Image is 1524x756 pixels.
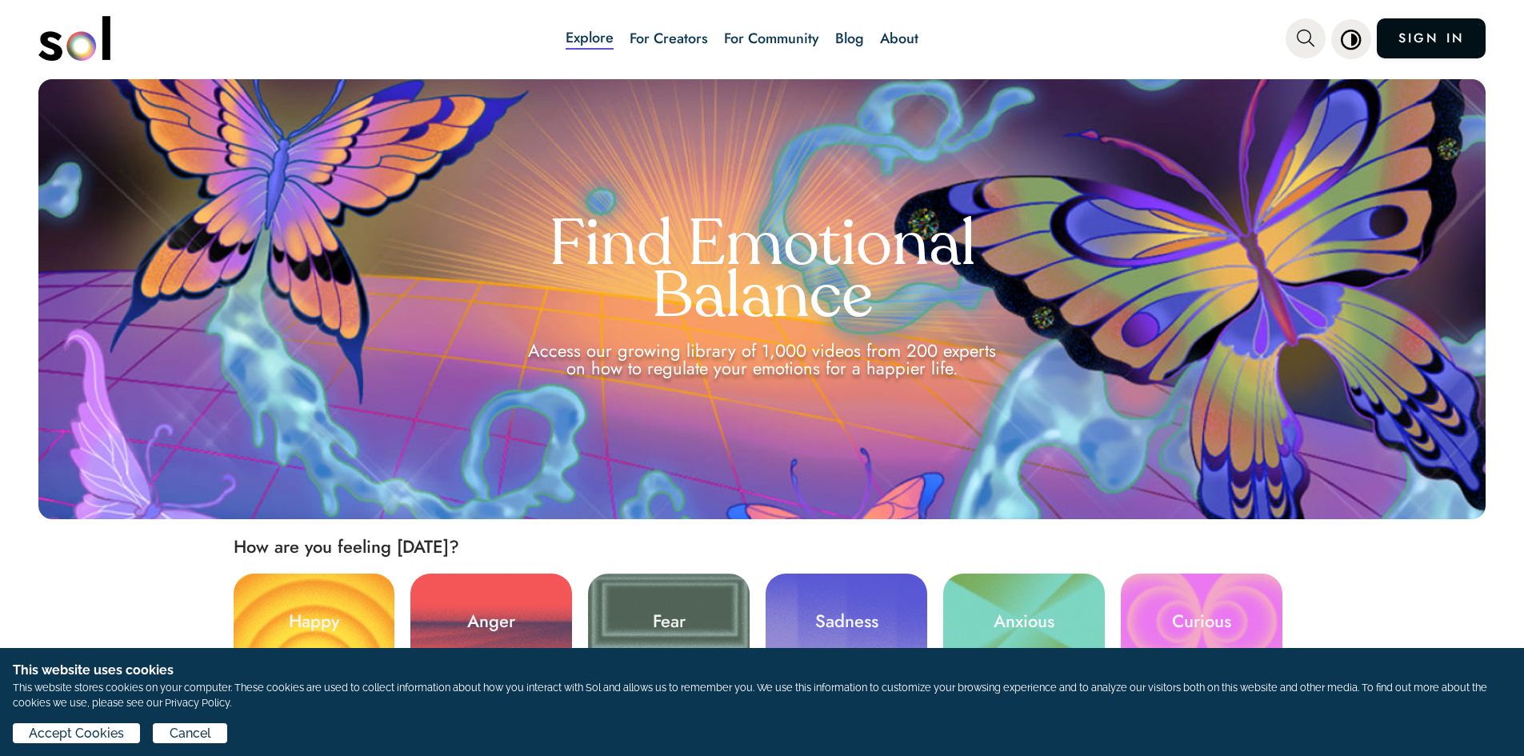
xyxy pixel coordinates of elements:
a: Explore [566,27,614,50]
button: Cancel [153,723,226,743]
p: This website stores cookies on your computer. These cookies are used to collect information about... [13,680,1511,710]
h1: This website uses cookies [13,661,1511,680]
nav: main navigation [38,10,1486,66]
span: Cancel [170,724,211,743]
a: SIGN IN [1377,18,1486,58]
a: For Community [724,28,819,49]
a: Blog [835,28,864,49]
button: Accept Cookies [13,723,140,743]
a: For Creators [630,28,708,49]
span: Accept Cookies [29,724,124,743]
a: About [880,28,918,49]
img: logo [38,16,110,61]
